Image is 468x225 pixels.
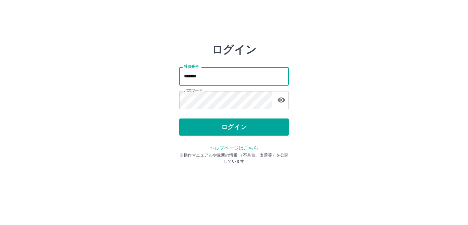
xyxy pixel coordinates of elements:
[184,88,202,93] label: パスワード
[179,152,289,164] p: ※操作マニュアルや最新の情報 （不具合、改善等）を公開しています
[179,118,289,136] button: ログイン
[184,64,198,69] label: 社員番号
[212,43,257,56] h2: ログイン
[210,145,258,151] a: ヘルプページはこちら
